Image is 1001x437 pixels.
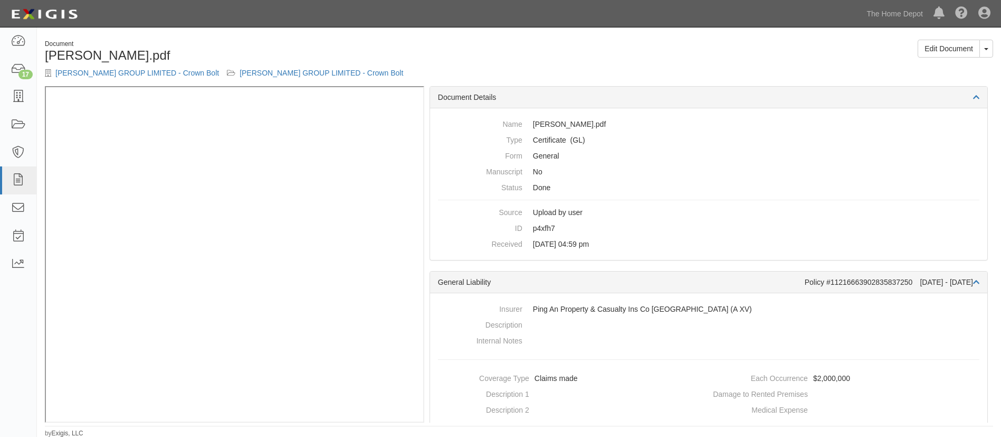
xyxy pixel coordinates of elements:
[918,40,980,58] a: Edit Document
[438,204,522,218] dt: Source
[434,370,704,386] dd: Claims made
[8,5,81,24] img: logo-5460c22ac91f19d4615b14bd174203de0afe785f0fc80cf4dbbc73dc1793850b.png
[438,220,522,234] dt: ID
[438,148,522,161] dt: Form
[438,116,979,132] dd: [PERSON_NAME].pdf
[438,180,979,196] dd: Done
[713,386,808,399] dt: Damage to Rented Premises
[240,69,403,77] a: [PERSON_NAME] GROUP LIMITED - Crown Bolt
[430,87,987,108] div: Document Details
[438,116,522,129] dt: Name
[955,7,968,20] i: Help Center - Complianz
[52,430,83,437] a: Exigis, LLC
[55,69,219,77] a: [PERSON_NAME] GROUP LIMITED - Crown Bolt
[438,164,979,180] dd: No
[438,333,522,346] dt: Internal Notes
[438,180,522,193] dt: Status
[18,70,33,79] div: 17
[438,236,979,252] dd: [DATE] 04:59 pm
[438,301,522,314] dt: Insurer
[438,148,979,164] dd: General
[805,277,979,287] div: Policy #11216663902835837250 [DATE] - [DATE]
[438,220,979,236] dd: p4xfh7
[438,301,979,317] dd: Ping An Property & Casualty Ins Co [GEOGRAPHIC_DATA] (A XV)
[713,418,808,431] dt: Personal and Advertising Injury
[861,3,928,24] a: The Home Depot
[434,402,529,415] dt: Description 2
[438,204,979,220] dd: Upload by user
[434,418,529,431] dt: General Aggregate Applies
[438,164,522,177] dt: Manuscript
[713,370,808,384] dt: Each Occurrence
[713,402,808,415] dt: Medical Expense
[438,317,522,330] dt: Description
[438,277,805,287] div: General Liability
[438,236,522,249] dt: Received
[45,49,511,62] h1: [PERSON_NAME].pdf
[434,386,529,399] dt: Description 1
[45,40,511,49] div: Document
[713,370,983,386] dd: $2,000,000
[438,132,522,145] dt: Type
[434,370,529,384] dt: Coverage Type
[438,132,979,148] dd: General Liability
